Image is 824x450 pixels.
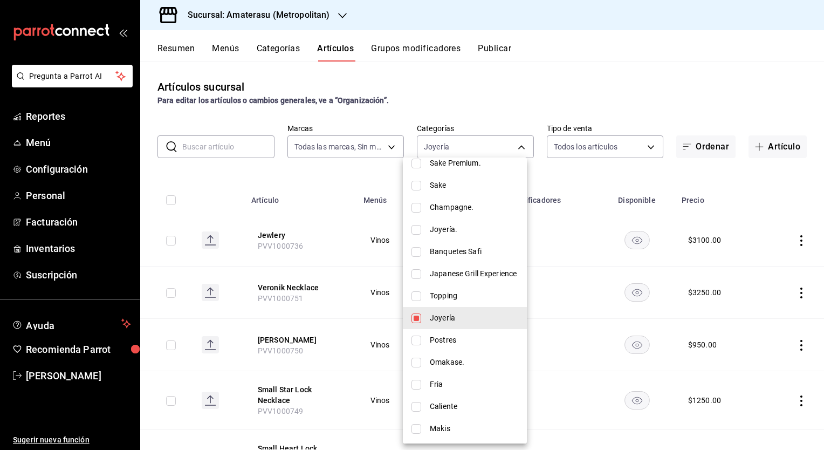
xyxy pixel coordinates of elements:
[430,335,518,346] span: Postres
[430,158,518,169] span: Sake Premium.
[430,290,518,302] span: Topping
[430,312,518,324] span: Joyería
[430,379,518,390] span: Fria
[430,268,518,279] span: Japanese Grill Experience
[430,202,518,213] span: Champagne.
[430,224,518,235] span: Joyería.
[430,180,518,191] span: Sake
[430,401,518,412] span: Caliente
[430,246,518,257] span: Banquetes Safi
[430,357,518,368] span: Omakase.
[430,423,518,434] span: Makis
